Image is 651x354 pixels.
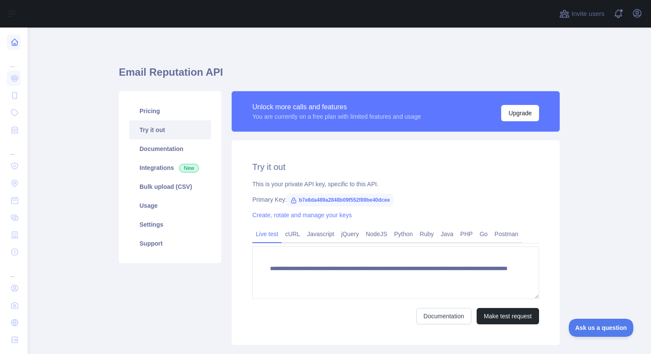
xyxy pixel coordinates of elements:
[338,227,362,241] a: jQuery
[252,102,421,112] div: Unlock more calls and features
[129,177,211,196] a: Bulk upload (CSV)
[558,7,606,21] button: Invite users
[457,227,476,241] a: PHP
[129,120,211,139] a: Try it out
[491,227,522,241] a: Postman
[129,196,211,215] a: Usage
[476,227,491,241] a: Go
[362,227,391,241] a: NodeJS
[252,212,352,219] a: Create, rotate and manage your keys
[119,65,560,86] h1: Email Reputation API
[129,158,211,177] a: Integrations New
[287,194,394,206] span: b7e8da489a2848b09f552f89be40dcee
[252,227,282,241] a: Live test
[391,227,416,241] a: Python
[129,139,211,158] a: Documentation
[282,227,304,241] a: cURL
[7,262,21,279] div: ...
[416,308,471,324] a: Documentation
[252,161,539,173] h2: Try it out
[252,195,539,204] div: Primary Key:
[304,227,338,241] a: Javascript
[129,215,211,234] a: Settings
[437,227,457,241] a: Java
[7,52,21,69] div: ...
[569,319,634,337] iframe: Toggle Customer Support
[179,164,199,172] span: New
[252,180,539,188] div: This is your private API key, specific to this API.
[416,227,437,241] a: Ruby
[129,102,211,120] a: Pricing
[571,9,604,19] span: Invite users
[501,105,539,121] button: Upgrade
[129,234,211,253] a: Support
[7,139,21,157] div: ...
[252,112,421,121] div: You are currently on a free plan with limited features and usage
[477,308,539,324] button: Make test request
